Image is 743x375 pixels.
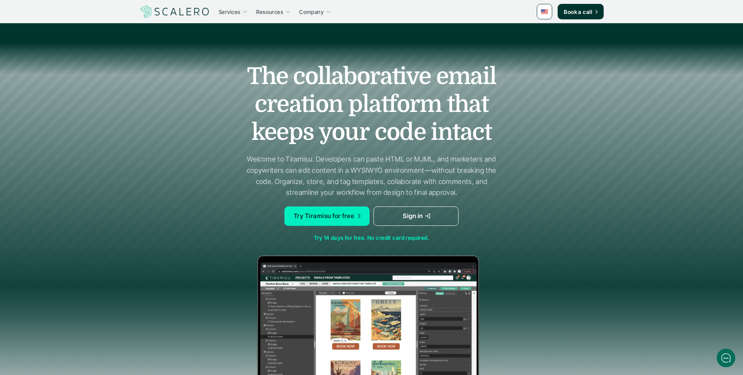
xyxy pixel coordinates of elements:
span: intact [431,118,491,146]
a: Sign in [373,206,459,226]
span: We run on Gist [65,271,98,276]
p: Company [299,8,324,16]
a: Book a call [558,4,604,19]
span: The [247,62,288,90]
span: that [447,90,488,118]
p: Welcome to Tiramisu. Developers can paste HTML or MJML, and marketers and copywriters can edit co... [246,154,497,198]
img: Scalero company logo [139,4,211,19]
span: platform [348,90,442,118]
p: Sign in [403,211,423,221]
button: New conversation [12,103,143,118]
span: New conversation [50,107,93,114]
p: Book a call [564,8,592,16]
p: Try Tiramisu for free [294,211,354,221]
p: Services [219,8,240,16]
span: creation [255,90,343,118]
span: code [375,118,426,146]
a: Scalero company logo [139,5,211,19]
h1: Hi! Welcome to Scalero. [12,38,143,50]
span: collaborative [293,62,431,90]
span: keeps [252,118,314,146]
span: your [319,118,369,146]
iframe: gist-messenger-bubble-iframe [717,349,735,367]
p: Try 14 days for free. No credit card required. [139,234,604,242]
span: email [436,62,496,90]
a: Try Tiramisu for free [284,206,370,226]
p: Resources [256,8,283,16]
h2: Let us know if we can help with lifecycle marketing. [12,52,143,89]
